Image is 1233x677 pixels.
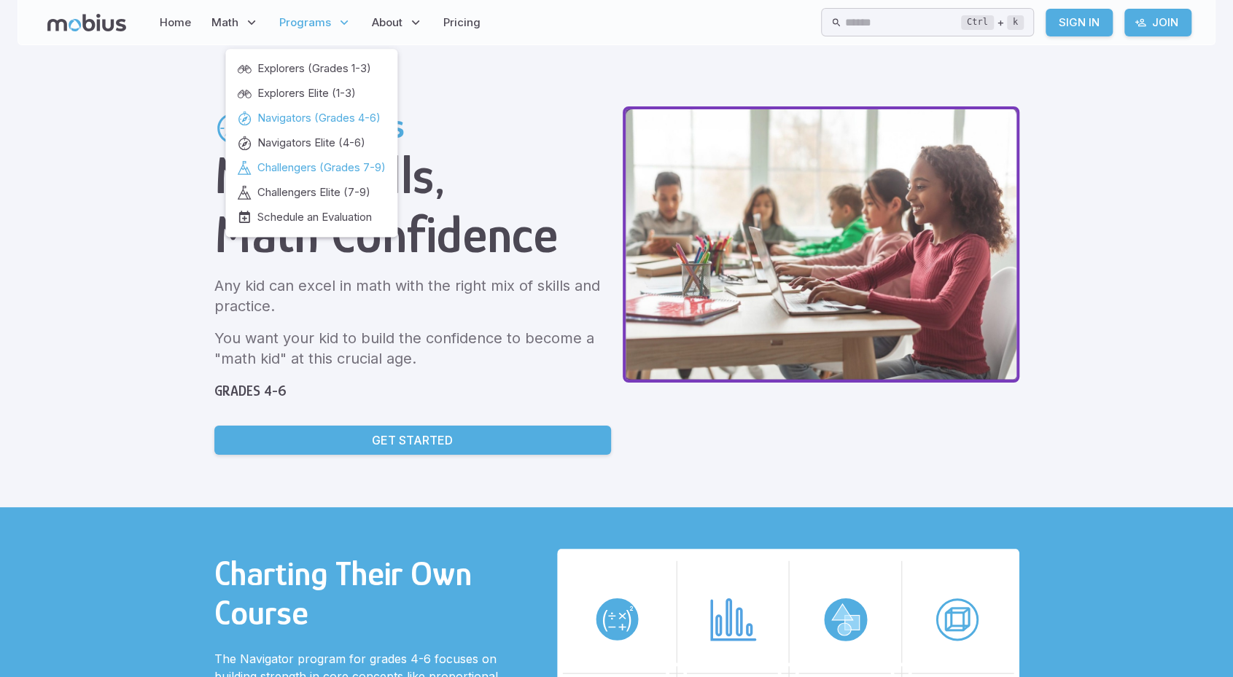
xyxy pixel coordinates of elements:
a: Explorers Elite (1-3) [237,85,386,101]
a: Pricing [439,6,485,39]
span: Explorers (Grades 1-3) [257,60,371,77]
span: Navigators Elite (4-6) [257,135,365,151]
span: Explorers Elite (1-3) [257,85,356,101]
span: Challengers Elite (7-9) [257,184,370,200]
div: + [961,14,1024,31]
span: Challengers (Grades 7-9) [257,160,386,176]
kbd: Ctrl [961,15,994,30]
span: Schedule an Evaluation [257,209,372,225]
a: Home [155,6,195,39]
span: Navigators (Grades 4-6) [257,110,381,126]
span: Math [211,15,238,31]
a: Join [1124,9,1191,36]
span: Programs [279,15,331,31]
a: Explorers (Grades 1-3) [237,60,386,77]
a: Challengers Elite (7-9) [237,184,386,200]
span: About [372,15,402,31]
a: Schedule an Evaluation [237,209,386,225]
kbd: k [1007,15,1024,30]
a: Challengers (Grades 7-9) [237,160,386,176]
a: Navigators Elite (4-6) [237,135,386,151]
a: Navigators (Grades 4-6) [237,110,386,126]
a: Sign In [1046,9,1113,36]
